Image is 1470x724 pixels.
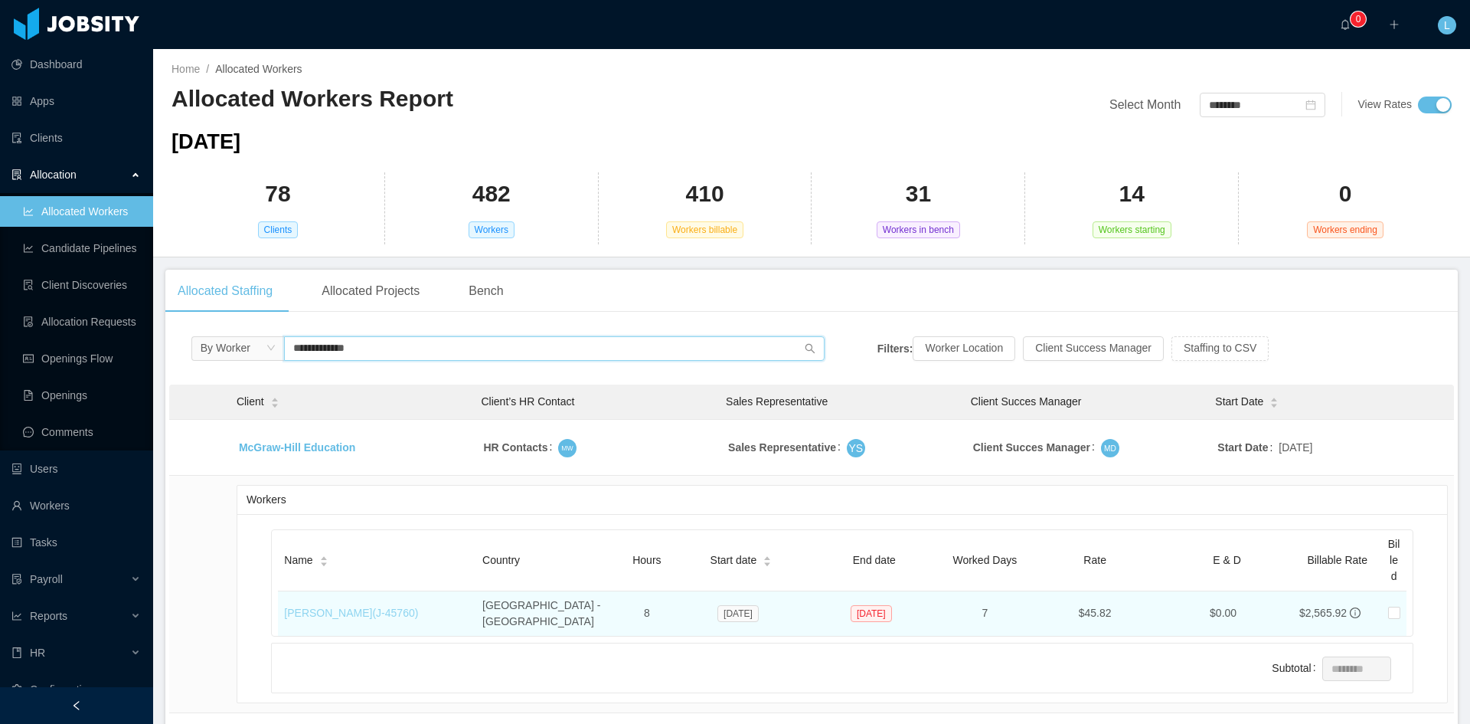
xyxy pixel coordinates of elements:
[1351,11,1366,27] sup: 0
[11,169,22,180] i: icon: solution
[319,554,328,565] div: Sort
[1307,221,1383,238] span: Workers ending
[206,63,209,75] span: /
[309,270,432,313] div: Allocated Projects
[1171,336,1269,361] button: Staffing to CSV
[971,395,1082,408] span: Client Succes Manager
[1307,554,1367,566] span: Billable Rate
[763,554,772,565] div: Sort
[456,270,515,313] div: Bench
[319,555,328,559] i: icon: caret-up
[201,336,250,359] div: By Worker
[1119,179,1145,210] h2: 14
[23,233,141,264] a: icon: line-chartCandidate Pipelines
[319,560,328,565] i: icon: caret-down
[1213,554,1241,566] span: E & D
[1357,98,1412,110] span: View Rates
[171,63,200,75] a: Home
[1270,401,1279,406] i: icon: caret-down
[726,395,828,408] span: Sales Representative
[1104,441,1116,454] span: MD
[11,49,141,80] a: icon: pie-chartDashboard
[1270,396,1279,401] i: icon: caret-up
[11,527,141,558] a: icon: profileTasks
[1339,179,1352,210] h2: 0
[239,441,355,454] a: McGraw-Hill Education
[941,591,1029,636] td: 7
[484,441,548,454] strong: HR Contacts
[666,221,743,238] span: Workers billable
[171,84,812,115] h2: Allocated Workers Report
[482,554,520,566] span: Country
[23,196,141,227] a: icon: line-chartAllocated Workers
[1269,395,1279,406] div: Sort
[258,221,299,238] span: Clients
[877,221,960,238] span: Workers in bench
[851,605,892,622] span: [DATE]
[11,684,22,695] i: icon: setting
[215,63,302,75] span: Allocated Workers
[270,396,279,401] i: icon: caret-up
[265,179,290,210] h2: 78
[476,591,619,636] td: [GEOGRAPHIC_DATA] - [GEOGRAPHIC_DATA]
[1093,221,1171,238] span: Workers starting
[11,574,22,585] i: icon: file-protect
[23,343,141,374] a: icon: idcardOpenings Flow
[763,555,772,559] i: icon: caret-up
[805,343,815,354] i: icon: search
[728,441,836,454] strong: Sales Representative
[562,442,573,454] span: MW
[717,605,759,622] span: [DATE]
[1215,394,1263,410] span: Start Date
[23,417,141,447] a: icon: messageComments
[853,554,896,566] span: End date
[30,610,67,622] span: Reports
[30,683,93,696] span: Configuration
[1279,440,1312,456] span: [DATE]
[11,490,141,521] a: icon: userWorkers
[913,336,1015,361] button: Worker Location
[30,573,63,585] span: Payroll
[686,179,724,210] h2: 410
[165,270,285,313] div: Allocated Staffing
[23,380,141,411] a: icon: file-textOpenings
[1029,591,1161,636] td: $45.82
[472,179,511,210] h2: 482
[482,395,575,408] span: Client’s HR Contact
[1217,441,1268,454] strong: Start Date
[710,552,757,568] span: Start date
[1272,662,1321,674] label: Subtotal
[11,454,141,484] a: icon: robotUsers
[266,343,276,354] i: icon: down
[1323,657,1390,680] input: Subtotal
[1210,607,1236,619] span: $0.00
[877,342,913,354] strong: Filters:
[171,129,240,153] span: [DATE]
[11,123,141,153] a: icon: auditClients
[1299,605,1347,621] div: $2,565.92
[11,86,141,116] a: icon: appstoreApps
[11,647,22,658] i: icon: book
[1389,19,1400,30] i: icon: plus
[11,611,22,621] i: icon: line-chart
[1023,336,1164,361] button: Client Success Manager
[23,270,141,300] a: icon: file-searchClient Discoveries
[284,607,418,619] a: [PERSON_NAME](J-45760)
[1109,98,1181,111] span: Select Month
[1083,554,1106,566] span: Rate
[247,486,1438,514] div: Workers
[632,554,661,566] span: Hours
[30,647,45,659] span: HR
[1444,16,1450,34] span: L
[469,221,514,238] span: Workers
[952,554,1017,566] span: Worked Days
[973,441,1090,454] strong: Client Succes Manager
[237,394,264,410] span: Client
[1340,19,1351,30] i: icon: bell
[1305,100,1316,110] i: icon: calendar
[270,395,279,406] div: Sort
[619,591,675,636] td: 8
[284,552,312,568] span: Name
[1350,608,1361,618] span: info-circle
[906,179,931,210] h2: 31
